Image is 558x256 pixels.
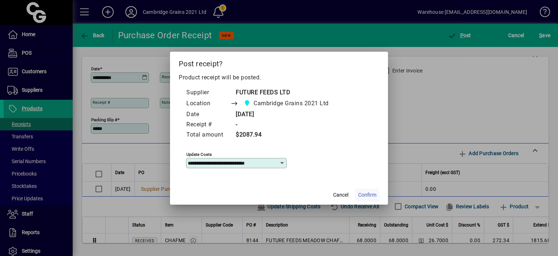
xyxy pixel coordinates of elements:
td: Total amount [186,130,230,140]
h2: Post receipt? [170,52,388,73]
button: Cancel [329,189,352,202]
td: FUTURE FEEDS LTD [230,88,343,98]
span: Cambridge Grains 2021 Ltd [242,98,332,109]
td: $2087.94 [230,130,343,140]
td: Receipt # [186,120,230,130]
td: - [230,120,343,130]
p: Product receipt will be posted. [179,73,379,82]
td: Supplier [186,88,230,98]
button: Confirm [355,189,379,202]
td: Location [186,98,230,110]
mat-label: Update costs [186,151,212,157]
span: Cambridge Grains 2021 Ltd [254,99,329,108]
td: [DATE] [230,110,343,120]
span: Cancel [333,191,348,199]
span: Confirm [358,191,376,199]
td: Date [186,110,230,120]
